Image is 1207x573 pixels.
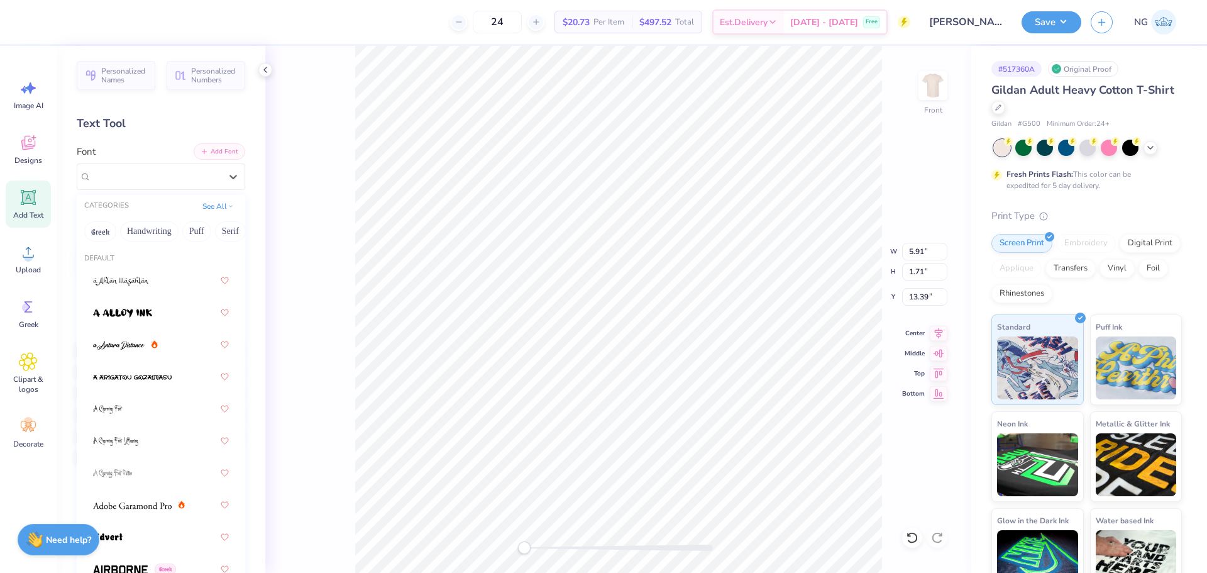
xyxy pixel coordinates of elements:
[77,115,245,132] div: Text Tool
[991,284,1052,303] div: Rhinestones
[790,16,858,29] span: [DATE] - [DATE]
[902,348,925,359] span: Middle
[866,18,878,26] span: Free
[194,143,245,160] button: Add Font
[1096,433,1177,496] img: Metallic & Glitter Ink
[997,417,1028,430] span: Neon Ink
[19,320,38,330] span: Greek
[997,320,1030,333] span: Standard
[902,328,925,338] span: Center
[1151,9,1176,35] img: Nico Gerona
[1018,119,1040,130] span: # G500
[991,82,1174,97] span: Gildan Adult Heavy Cotton T-Shirt
[991,259,1042,278] div: Applique
[1006,169,1161,191] div: This color can be expedited for 5 day delivery.
[14,101,43,111] span: Image AI
[902,369,925,379] span: Top
[720,16,768,29] span: Est. Delivery
[593,16,624,29] span: Per Item
[13,439,43,449] span: Decorate
[46,534,91,546] strong: Need help?
[101,67,148,84] span: Personalized Names
[991,209,1182,223] div: Print Type
[93,277,149,286] img: a Ahlan Wasahlan
[1134,15,1148,30] span: NG
[639,16,671,29] span: $497.52
[16,265,41,275] span: Upload
[1120,234,1181,253] div: Digital Print
[167,61,245,90] button: Personalized Numbers
[1096,417,1170,430] span: Metallic & Glitter Ink
[77,253,245,264] div: Default
[1048,61,1118,77] div: Original Proof
[1096,320,1122,333] span: Puff Ink
[1096,337,1177,399] img: Puff Ink
[924,104,942,116] div: Front
[473,11,522,33] input: – –
[920,73,945,98] img: Front
[93,501,172,510] img: Adobe Garamond Pro
[1100,259,1135,278] div: Vinyl
[1022,11,1081,33] button: Save
[1045,259,1096,278] div: Transfers
[1096,514,1154,527] span: Water based Ink
[120,221,179,242] button: Handwriting
[8,374,49,394] span: Clipart & logos
[1128,9,1182,35] a: NG
[191,67,238,84] span: Personalized Numbers
[199,200,238,213] button: See All
[215,221,246,242] button: Serif
[1056,234,1116,253] div: Embroidery
[93,469,132,478] img: A Charming Font Outline
[563,16,590,29] span: $20.73
[84,221,116,242] button: Greek
[93,309,152,318] img: a Alloy Ink
[991,119,1011,130] span: Gildan
[518,542,531,554] div: Accessibility label
[13,210,43,220] span: Add Text
[14,155,42,165] span: Designs
[93,405,123,414] img: A Charming Font
[991,234,1052,253] div: Screen Print
[93,373,172,382] img: a Arigatou Gozaimasu
[902,389,925,399] span: Bottom
[93,437,138,446] img: A Charming Font Leftleaning
[93,533,123,542] img: Advert
[997,433,1078,496] img: Neon Ink
[920,9,1012,35] input: Untitled Design
[93,341,145,350] img: a Antara Distance
[77,61,155,90] button: Personalized Names
[997,514,1069,527] span: Glow in the Dark Ink
[1006,169,1073,179] strong: Fresh Prints Flash:
[84,201,129,211] div: CATEGORIES
[1047,119,1110,130] span: Minimum Order: 24 +
[675,16,694,29] span: Total
[182,221,211,242] button: Puff
[77,145,96,159] label: Font
[997,337,1078,399] img: Standard
[1138,259,1168,278] div: Foil
[991,61,1042,77] div: # 517360A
